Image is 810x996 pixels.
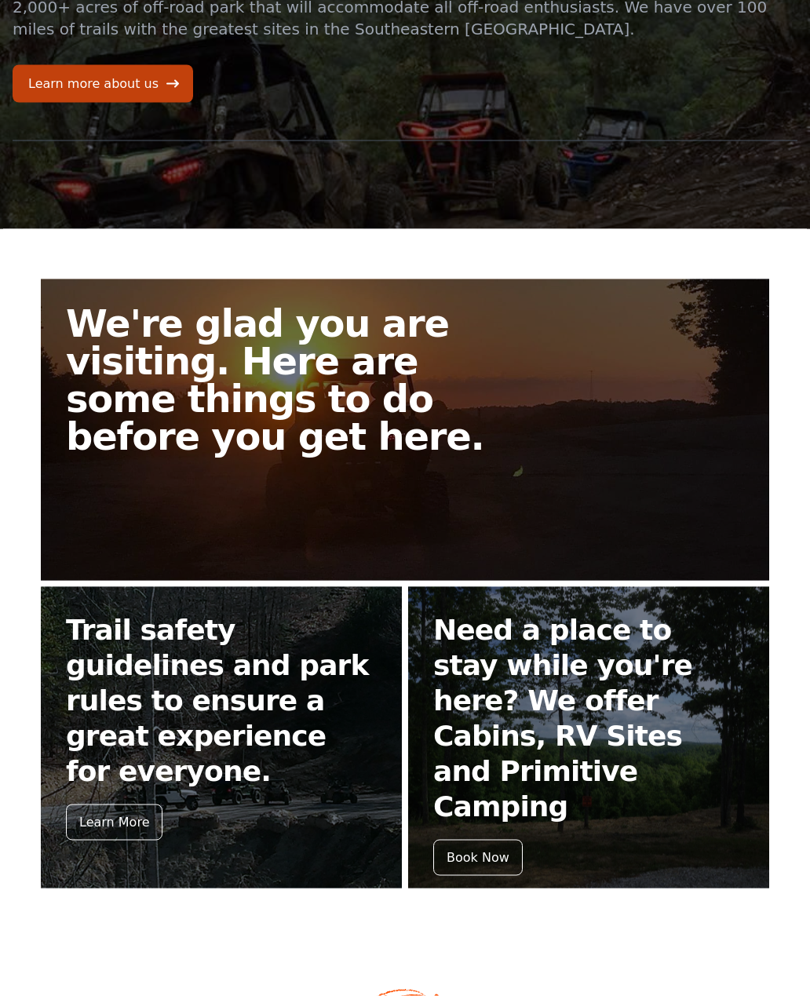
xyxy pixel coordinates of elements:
[13,65,193,103] a: Learn more about us
[66,612,377,789] h2: Trail safety guidelines and park rules to ensure a great experience for everyone.
[66,804,162,841] div: Learn More
[41,279,769,581] a: We're glad you are visiting. Here are some things to do before you get here.
[66,305,518,455] h2: We're glad you are visiting. Here are some things to do before you get here.
[41,587,402,888] a: Trail safety guidelines and park rules to ensure a great experience for everyone. Learn More
[433,612,744,824] h2: Need a place to stay while you're here? We offer Cabins, RV Sites and Primitive Camping
[408,587,769,888] a: Need a place to stay while you're here? We offer Cabins, RV Sites and Primitive Camping Book Now
[433,840,523,876] div: Book Now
